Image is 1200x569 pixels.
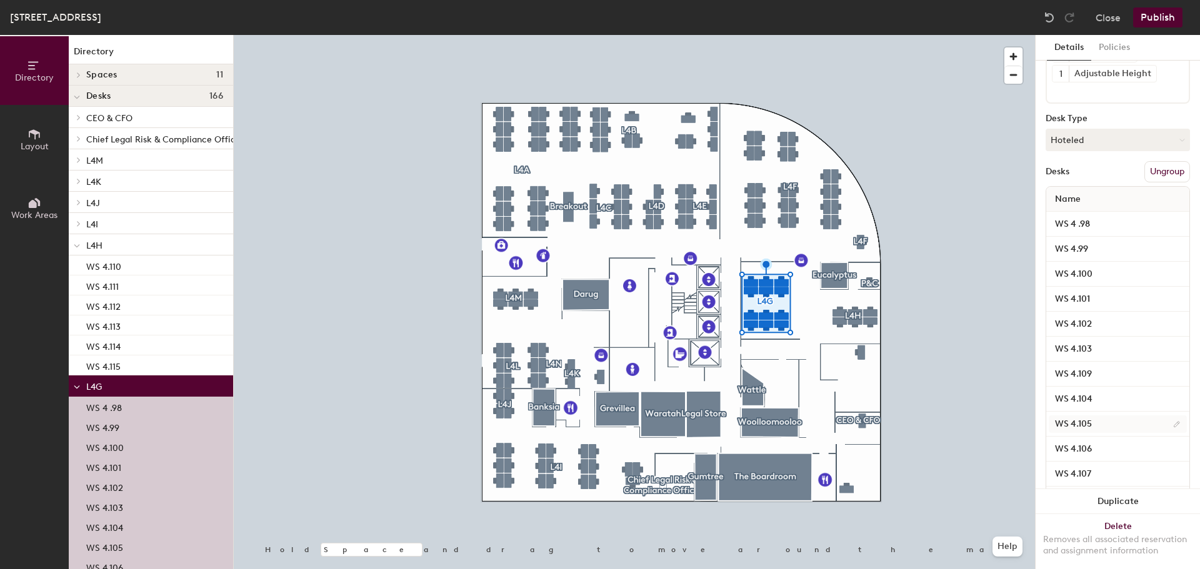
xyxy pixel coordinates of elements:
[1036,489,1200,514] button: Duplicate
[69,45,233,64] h1: Directory
[1144,161,1190,182] button: Ungroup
[1049,290,1187,308] input: Unnamed desk
[1059,67,1062,81] span: 1
[86,198,100,209] span: L4J
[86,240,102,251] span: L4H
[86,399,122,413] p: WS 4 .98
[15,72,54,83] span: Directory
[1047,35,1091,61] button: Details
[21,141,49,152] span: Layout
[86,91,111,101] span: Desks
[1049,465,1187,483] input: Unnamed desk
[86,419,119,433] p: WS 4.99
[1049,440,1187,458] input: Unnamed desk
[86,219,98,230] span: L4I
[209,91,223,101] span: 166
[86,177,101,187] span: L4K
[1046,167,1069,177] div: Desks
[1096,7,1121,27] button: Close
[86,156,103,166] span: L4M
[216,70,223,80] span: 11
[992,537,1022,557] button: Help
[86,439,124,453] p: WS 4.100
[86,519,123,533] p: WS 4.104
[1063,11,1076,24] img: Redo
[11,210,57,220] span: Work Areas
[86,358,121,372] p: WS 4.115
[86,258,121,272] p: WS 4.110
[1043,534,1192,557] div: Removes all associated reservation and assignment information
[86,499,123,513] p: WS 4.103
[86,479,123,493] p: WS 4.102
[1049,188,1087,210] span: Name
[1046,114,1190,124] div: Desk Type
[1046,129,1190,151] button: Hoteled
[86,113,132,124] span: CEO & CFO
[86,338,121,352] p: WS 4.114
[1043,11,1056,24] img: Undo
[1049,390,1187,408] input: Unnamed desk
[86,70,117,80] span: Spaces
[86,382,102,392] span: L4G
[1091,35,1137,61] button: Policies
[1049,240,1187,258] input: Unnamed desk
[1049,315,1187,333] input: Unnamed desk
[1049,415,1187,433] input: Unnamed desk
[86,298,121,312] p: WS 4.112
[1049,365,1187,383] input: Unnamed desk
[1052,66,1069,82] button: 1
[1049,340,1187,358] input: Unnamed desk
[1036,514,1200,569] button: DeleteRemoves all associated reservation and assignment information
[86,318,121,332] p: WS 4.113
[86,278,119,292] p: WS 4.111
[86,539,123,553] p: WS 4.105
[1133,7,1182,27] button: Publish
[86,134,244,145] span: Chief Legal Risk & Compliance Officer
[10,9,101,25] div: [STREET_ADDRESS]
[1049,265,1187,283] input: Unnamed desk
[1049,215,1187,233] input: Unnamed desk
[1069,66,1156,82] div: Adjustable Height
[86,459,121,473] p: WS 4.101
